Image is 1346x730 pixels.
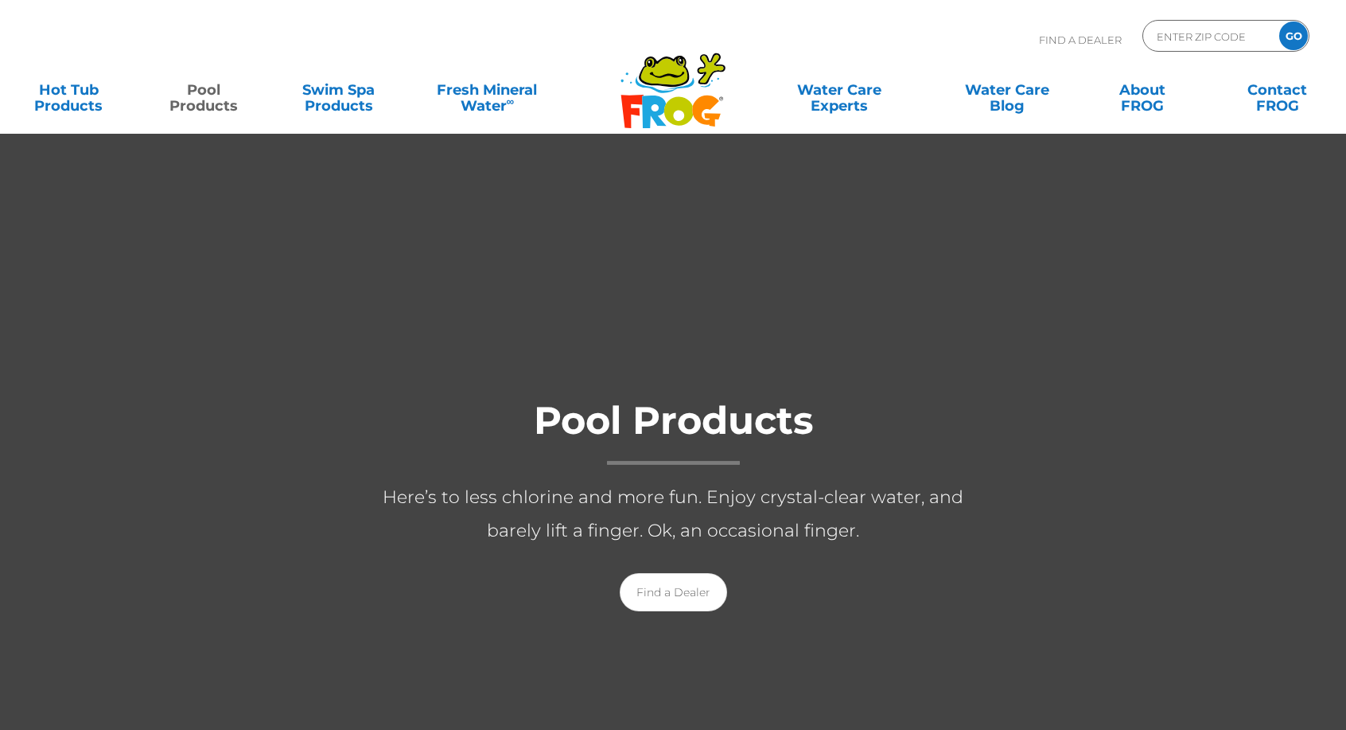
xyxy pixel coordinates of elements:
[355,481,991,548] p: Here’s to less chlorine and more fun. Enjoy crystal-clear water, and barely lift a finger. Ok, an...
[286,74,391,106] a: Swim SpaProducts
[1155,25,1262,48] input: Zip Code Form
[355,400,991,465] h1: Pool Products
[507,95,515,107] sup: ∞
[955,74,1060,106] a: Water CareBlog
[1225,74,1330,106] a: ContactFROG
[612,32,734,129] img: Frog Products Logo
[422,74,553,106] a: Fresh MineralWater∞
[620,573,727,611] a: Find a Dealer
[151,74,256,106] a: PoolProducts
[16,74,121,106] a: Hot TubProducts
[1039,20,1122,60] p: Find A Dealer
[1090,74,1195,106] a: AboutFROG
[753,74,924,106] a: Water CareExperts
[1279,21,1308,50] input: GO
